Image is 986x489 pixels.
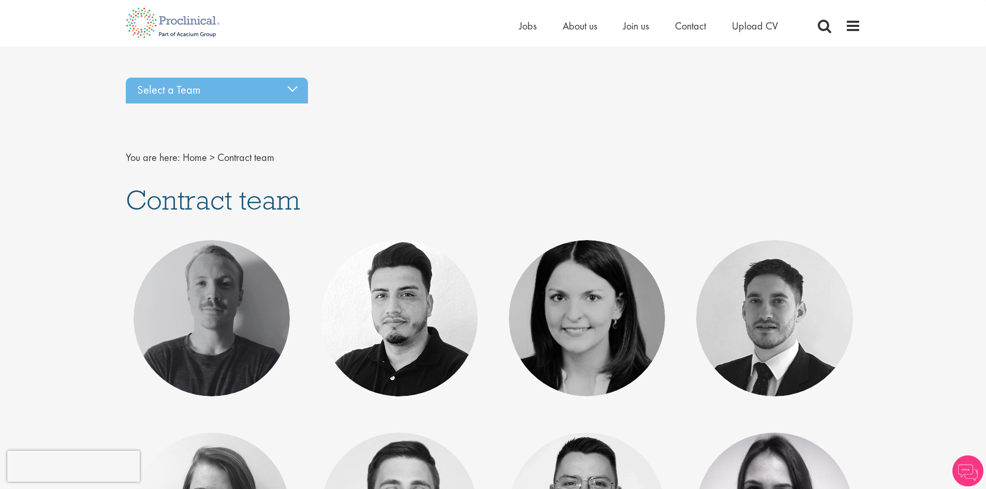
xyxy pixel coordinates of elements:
a: About us [563,19,597,33]
img: Chatbot [952,455,983,486]
div: Select a Team [126,78,308,103]
a: Jobs [519,19,537,33]
iframe: reCAPTCHA [7,451,140,482]
span: > [210,151,215,164]
span: Contract team [126,182,300,217]
span: Contract team [217,151,274,164]
a: Upload CV [732,19,778,33]
a: Contact [675,19,706,33]
span: You are here: [126,151,180,164]
a: Join us [623,19,649,33]
a: breadcrumb link [183,151,207,164]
